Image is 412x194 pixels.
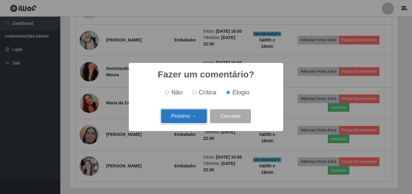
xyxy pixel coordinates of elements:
[161,109,207,123] button: Próximo →
[226,90,230,94] input: Elogio
[233,89,249,96] span: Elogio
[158,69,254,80] h2: Fazer um comentário?
[165,90,169,94] input: Não
[171,89,182,96] span: Não
[199,89,217,96] span: Crítica
[192,90,196,94] input: Crítica
[210,109,251,123] button: Cancelar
